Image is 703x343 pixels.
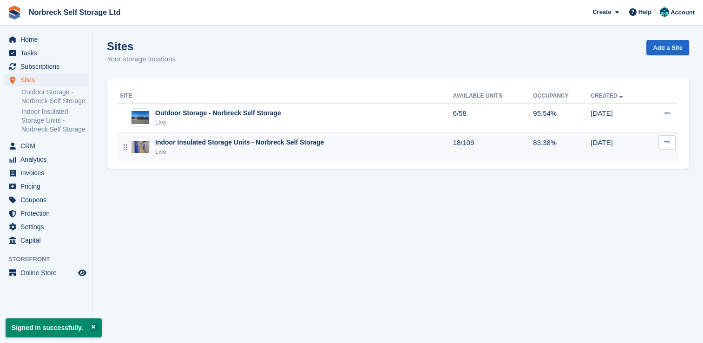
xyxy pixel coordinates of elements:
[5,46,88,59] a: menu
[533,89,591,104] th: Occupancy
[107,54,176,65] p: Your storage locations
[660,7,669,17] img: Sally King
[20,60,76,73] span: Subscriptions
[118,89,453,104] th: Site
[20,266,76,279] span: Online Store
[453,89,533,104] th: Available Units
[5,193,88,206] a: menu
[131,111,149,125] img: Image of Outdoor Storage - Norbreck Self Storage site
[6,318,102,337] p: Signed in successfully.
[5,220,88,233] a: menu
[591,92,624,99] a: Created
[5,180,88,193] a: menu
[8,255,92,264] span: Storefront
[646,40,689,55] a: Add a Site
[5,234,88,247] a: menu
[670,8,695,17] span: Account
[5,266,88,279] a: menu
[20,33,76,46] span: Home
[20,220,76,233] span: Settings
[155,108,281,118] div: Outdoor Storage - Norbreck Self Storage
[533,132,591,161] td: 83.38%
[5,207,88,220] a: menu
[5,139,88,152] a: menu
[107,40,176,53] h1: Sites
[20,46,76,59] span: Tasks
[155,147,324,157] div: Live
[20,180,76,193] span: Pricing
[20,207,76,220] span: Protection
[5,60,88,73] a: menu
[638,7,651,17] span: Help
[5,153,88,166] a: menu
[591,103,646,132] td: [DATE]
[591,132,646,161] td: [DATE]
[5,73,88,86] a: menu
[5,33,88,46] a: menu
[21,107,88,134] a: Indoor Insulated Storage Units - Norbreck Self Storage
[453,103,533,132] td: 6/58
[20,153,76,166] span: Analytics
[20,166,76,179] span: Invoices
[155,118,281,127] div: Live
[131,141,149,153] img: Image of Indoor Insulated Storage Units - Norbreck Self Storage site
[155,138,324,147] div: Indoor Insulated Storage Units - Norbreck Self Storage
[77,267,88,278] a: Preview store
[20,193,76,206] span: Coupons
[7,6,21,20] img: stora-icon-8386f47178a22dfd0bd8f6a31ec36ba5ce8667c1dd55bd0f319d3a0aa187defe.svg
[20,73,76,86] span: Sites
[20,234,76,247] span: Capital
[592,7,611,17] span: Create
[5,166,88,179] a: menu
[21,88,88,106] a: Outdoor Storage - Norbreck Self Storage
[25,5,124,20] a: Norbreck Self Storage Ltd
[20,139,76,152] span: CRM
[453,132,533,161] td: 18/109
[533,103,591,132] td: 95.54%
